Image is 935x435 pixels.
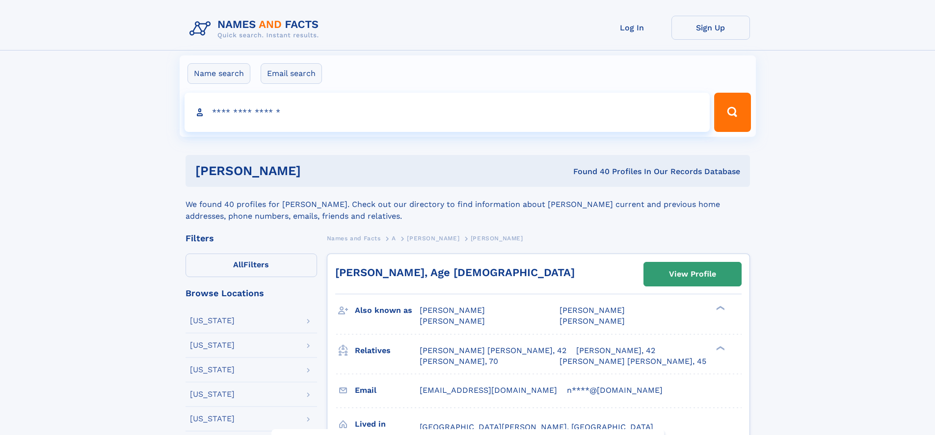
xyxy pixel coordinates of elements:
span: [PERSON_NAME] [420,306,485,315]
img: Logo Names and Facts [186,16,327,42]
a: [PERSON_NAME], Age [DEMOGRAPHIC_DATA] [335,266,575,279]
div: Browse Locations [186,289,317,298]
span: All [233,260,243,269]
input: search input [185,93,710,132]
label: Name search [187,63,250,84]
a: [PERSON_NAME], 42 [576,345,655,356]
span: A [392,235,396,242]
div: Filters [186,234,317,243]
label: Filters [186,254,317,277]
a: Sign Up [671,16,750,40]
button: Search Button [714,93,750,132]
div: Found 40 Profiles In Our Records Database [437,166,740,177]
div: View Profile [669,263,716,285]
h3: Email [355,382,420,399]
a: A [392,232,396,244]
div: [US_STATE] [190,366,235,374]
div: [US_STATE] [190,390,235,398]
div: [US_STATE] [190,317,235,325]
h3: Relatives [355,342,420,359]
span: [PERSON_NAME] [407,235,459,242]
span: [PERSON_NAME] [471,235,523,242]
label: Email search [261,63,322,84]
div: We found 40 profiles for [PERSON_NAME]. Check out our directory to find information about [PERSON... [186,187,750,222]
div: [US_STATE] [190,341,235,349]
a: View Profile [644,262,741,286]
a: [PERSON_NAME] [PERSON_NAME], 42 [420,345,566,356]
h3: Also known as [355,302,420,319]
span: [PERSON_NAME] [560,306,625,315]
a: [PERSON_NAME], 70 [420,356,498,367]
span: [GEOGRAPHIC_DATA][PERSON_NAME], [GEOGRAPHIC_DATA] [420,422,653,432]
div: ❯ [714,345,725,351]
h1: [PERSON_NAME] [195,165,437,177]
h3: Lived in [355,416,420,433]
span: [PERSON_NAME] [560,316,625,326]
span: [PERSON_NAME] [420,316,485,326]
a: [PERSON_NAME] [407,232,459,244]
div: [US_STATE] [190,415,235,423]
span: [EMAIL_ADDRESS][DOMAIN_NAME] [420,385,557,395]
a: [PERSON_NAME] [PERSON_NAME], 45 [560,356,706,367]
a: Log In [593,16,671,40]
a: Names and Facts [327,232,381,244]
div: ❯ [714,305,725,311]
